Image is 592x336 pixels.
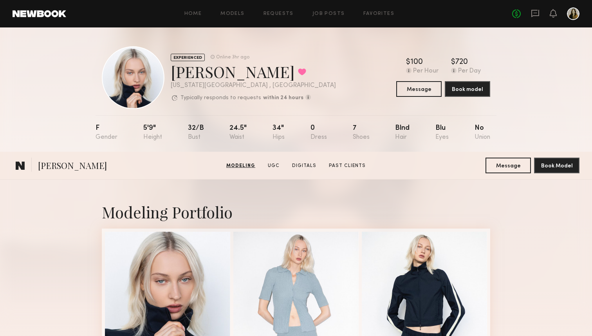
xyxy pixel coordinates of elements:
div: 5'9" [143,125,162,141]
div: [PERSON_NAME] [171,61,336,82]
div: 7 [353,125,370,141]
a: Modeling [223,162,258,169]
div: Modeling Portfolio [102,202,490,222]
div: 32/b [188,125,204,141]
div: 720 [455,58,468,66]
button: Book Model [534,158,579,173]
button: Book model [445,81,490,97]
div: F [96,125,117,141]
div: Blnd [395,125,410,141]
a: Job Posts [312,11,345,16]
div: $ [406,58,410,66]
div: 100 [410,58,423,66]
b: within 24 hours [263,95,303,101]
a: Models [220,11,244,16]
a: Digitals [289,162,319,169]
a: Book Model [534,162,579,169]
a: Requests [264,11,294,16]
div: No [475,125,490,141]
div: 34" [273,125,285,141]
button: Message [396,81,442,97]
div: [US_STATE][GEOGRAPHIC_DATA] , [GEOGRAPHIC_DATA] [171,82,336,89]
span: [PERSON_NAME] [38,160,107,173]
a: UGC [265,162,283,169]
a: Favorites [363,11,394,16]
div: Blu [435,125,449,141]
div: Online 3hr ago [216,55,249,60]
div: $ [451,58,455,66]
div: 0 [310,125,327,141]
a: Home [184,11,202,16]
div: EXPERIENCED [171,54,205,61]
div: 24.5" [229,125,247,141]
div: Per Day [458,68,481,75]
button: Message [486,158,531,173]
div: Per Hour [413,68,439,75]
p: Typically responds to requests [180,95,261,101]
a: Past Clients [326,162,369,169]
